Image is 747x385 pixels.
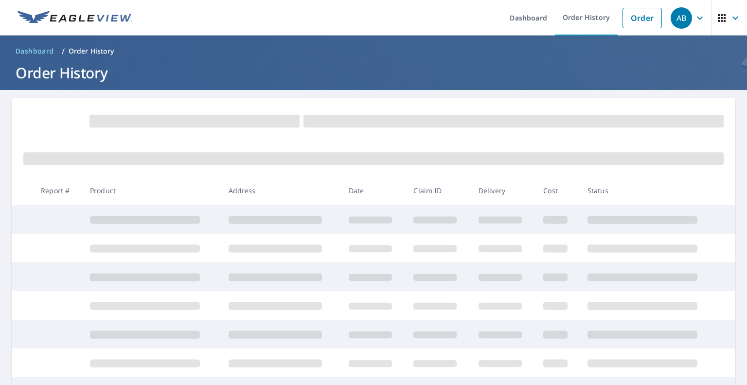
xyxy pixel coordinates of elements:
[69,46,114,56] p: Order History
[341,176,406,205] th: Date
[671,7,692,29] div: AB
[406,176,470,205] th: Claim ID
[18,11,132,25] img: EV Logo
[221,176,341,205] th: Address
[622,8,662,28] a: Order
[12,63,735,83] h1: Order History
[535,176,580,205] th: Cost
[33,176,82,205] th: Report #
[12,43,58,59] a: Dashboard
[16,46,54,56] span: Dashboard
[62,45,65,57] li: /
[471,176,535,205] th: Delivery
[82,176,221,205] th: Product
[12,43,735,59] nav: breadcrumb
[580,176,718,205] th: Status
